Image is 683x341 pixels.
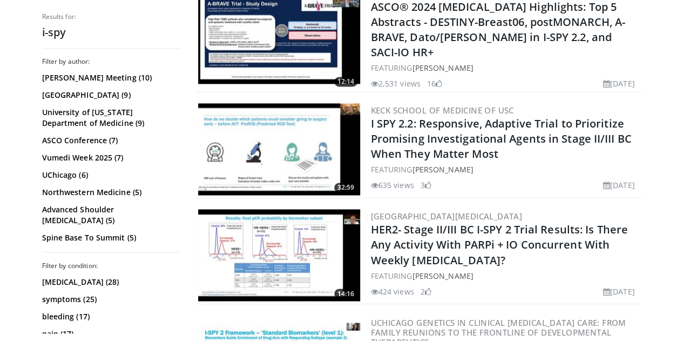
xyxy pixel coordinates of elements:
[42,328,177,339] a: pain (17)
[603,179,635,191] li: [DATE]
[42,57,180,66] h3: Filter by author:
[412,63,473,73] a: [PERSON_NAME]
[334,183,357,192] span: 32:59
[334,77,357,86] span: 12:14
[371,105,514,116] a: Keck School of Medicine of USC
[421,179,431,191] li: 3
[371,270,639,281] div: FEATURING
[42,261,180,270] h3: Filter by condition:
[371,164,639,175] div: FEATURING
[198,209,360,301] a: 14:16
[371,179,414,191] li: 635 views
[371,78,421,89] li: 2,531 views
[198,103,360,195] a: 32:59
[603,285,635,297] li: [DATE]
[42,232,177,243] a: Spine Base To Summit (5)
[42,152,177,163] a: Vumedi Week 2025 (7)
[42,204,177,226] a: Advanced Shoulder [MEDICAL_DATA] (5)
[412,270,473,280] a: [PERSON_NAME]
[334,289,357,298] span: 14:16
[42,12,180,21] p: Results for:
[371,285,414,297] li: 424 views
[421,285,431,297] li: 2
[371,211,522,222] a: [GEOGRAPHIC_DATA][MEDICAL_DATA]
[42,72,177,83] a: [PERSON_NAME] Meeting (10)
[42,276,177,287] a: [MEDICAL_DATA] (28)
[371,222,628,267] a: HER2- Stage II/III BC I-SPY 2 Trial Results: Is There Any Activity With PARPi + IO Concurrent Wit...
[603,78,635,89] li: [DATE]
[42,90,177,101] a: [GEOGRAPHIC_DATA] (9)
[371,62,639,73] div: FEATURING
[42,187,177,198] a: Northwestern Medicine (5)
[42,170,177,180] a: UChicago (6)
[42,293,177,304] a: symptoms (25)
[371,116,632,161] a: I SPY 2.2: Responsive, Adaptive Trial to Prioritize Promising Investigational Agents in Stage II/...
[198,209,360,301] img: 1b79ba20-05fb-4287-9d71-add03a85affc.300x170_q85_crop-smart_upscale.jpg
[198,103,360,195] img: 4a7dd026-d5e1-4b1e-99dc-43c88a9a0e86.300x170_q85_crop-smart_upscale.jpg
[42,25,180,39] h2: i-spy
[427,78,442,89] li: 16
[42,135,177,146] a: ASCO Conference (7)
[42,311,177,322] a: bleeding (17)
[412,164,473,175] a: [PERSON_NAME]
[42,107,177,129] a: University of [US_STATE] Department of Medicine (9)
